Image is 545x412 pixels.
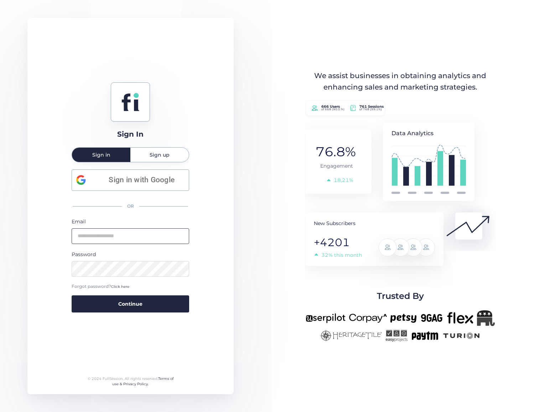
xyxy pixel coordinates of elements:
span: Sign in with Google [99,174,185,186]
span: Sign in [92,152,110,157]
tspan: 32% this month [321,252,362,258]
span: Trusted By [377,289,424,303]
div: Sign In [117,129,144,140]
div: Forgot password? [72,283,189,290]
tspan: of 668 (90.0 %) [321,108,344,111]
img: userpilot-new.png [306,310,346,326]
img: paytm-new.png [411,330,438,342]
tspan: 76.8% [316,144,356,159]
img: heritagetile-new.png [320,330,382,342]
tspan: 18,21% [334,177,353,183]
span: Continue [118,300,142,308]
img: flex-new.png [447,310,473,326]
span: Click here [111,284,129,289]
div: Password [72,250,189,258]
tspan: 666 Users [321,105,340,109]
img: easyprojects-new.png [385,330,408,342]
tspan: 761 Sessions [359,105,384,109]
tspan: Data Analytics [391,130,434,137]
div: © 2024 FullSession. All rights reserved. [84,376,177,387]
button: Continue [72,295,189,312]
img: turion-new.png [442,330,481,342]
a: Terms of use & Privacy Policy. [112,376,173,387]
div: OR [72,199,189,214]
tspan: +4201 [314,236,350,249]
img: 9gag-new.png [420,310,443,326]
div: Email [72,218,189,225]
img: Republicanlogo-bw.png [477,310,495,326]
tspan: New Subscribers [314,220,355,227]
img: petsy-new.png [390,310,416,326]
tspan: Engagement [320,163,353,169]
div: We assist businesses in obtaining analytics and enhancing sales and marketing strategies. [306,70,494,93]
img: corpay-new.png [349,310,387,326]
tspan: of 768 (99.1%) [359,108,382,111]
span: Sign up [150,152,170,157]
